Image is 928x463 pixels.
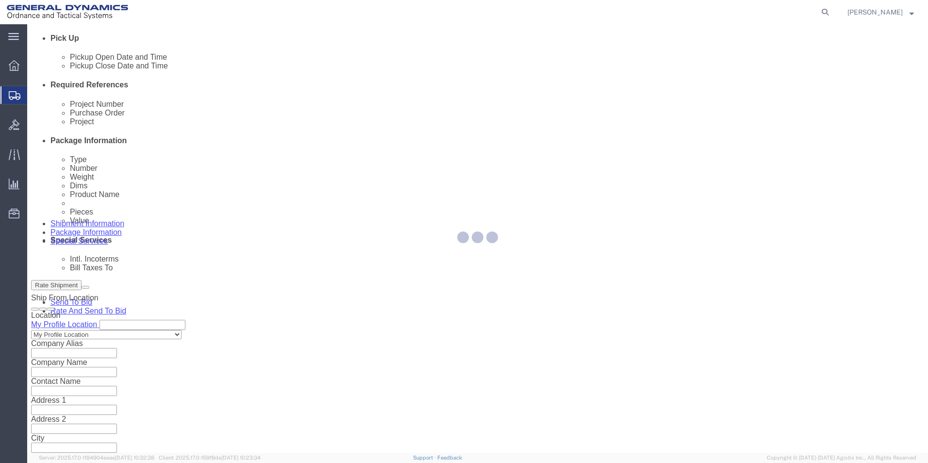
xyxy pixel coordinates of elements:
[437,455,462,461] a: Feedback
[115,455,154,461] span: [DATE] 10:32:38
[39,455,154,461] span: Server: 2025.17.0-1194904eeae
[847,7,903,17] span: Mark Bradley
[847,6,914,18] button: [PERSON_NAME]
[221,455,261,461] span: [DATE] 10:23:34
[767,454,916,462] span: Copyright © [DATE]-[DATE] Agistix Inc., All Rights Reserved
[159,455,261,461] span: Client: 2025.17.0-159f9de
[413,455,437,461] a: Support
[7,5,128,19] img: logo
